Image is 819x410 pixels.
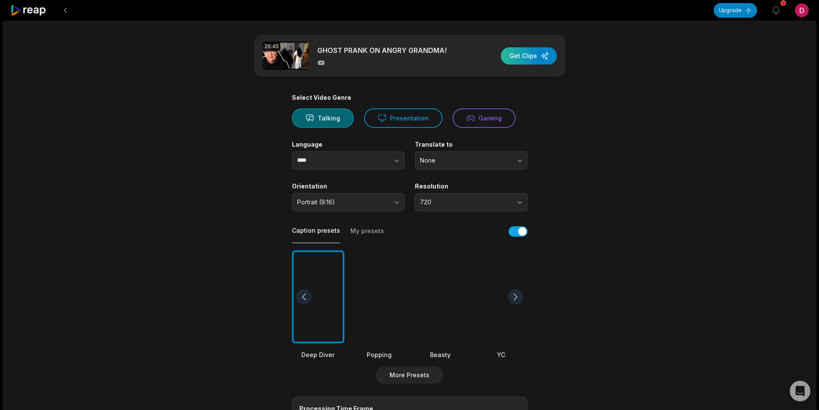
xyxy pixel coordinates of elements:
button: More Presets [376,367,443,384]
button: My presets [350,227,384,243]
button: Portrait (9:16) [292,193,405,211]
button: Get Clips [501,47,557,65]
div: Select Video Genre [292,94,528,102]
div: Popping [353,350,405,359]
span: None [420,157,510,164]
p: GHOST PRANK ON ANGRY GRANDMA! [317,45,447,55]
button: Presentation [364,108,442,128]
button: Talking [292,108,354,128]
button: Caption presets [292,226,340,243]
div: YC [475,350,528,359]
div: Beasty [414,350,466,359]
label: Language [292,141,405,148]
div: Deep Diver [292,350,344,359]
span: Portrait (9:16) [297,198,387,206]
label: Translate to [415,141,528,148]
div: 26:45 [263,42,280,51]
button: 720 [415,193,528,211]
span: 720 [420,198,510,206]
button: Upgrade [714,3,757,18]
label: Orientation [292,182,405,190]
button: Gaming [453,108,515,128]
div: Open Intercom Messenger [790,381,810,401]
button: None [415,151,528,170]
label: Resolution [415,182,528,190]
